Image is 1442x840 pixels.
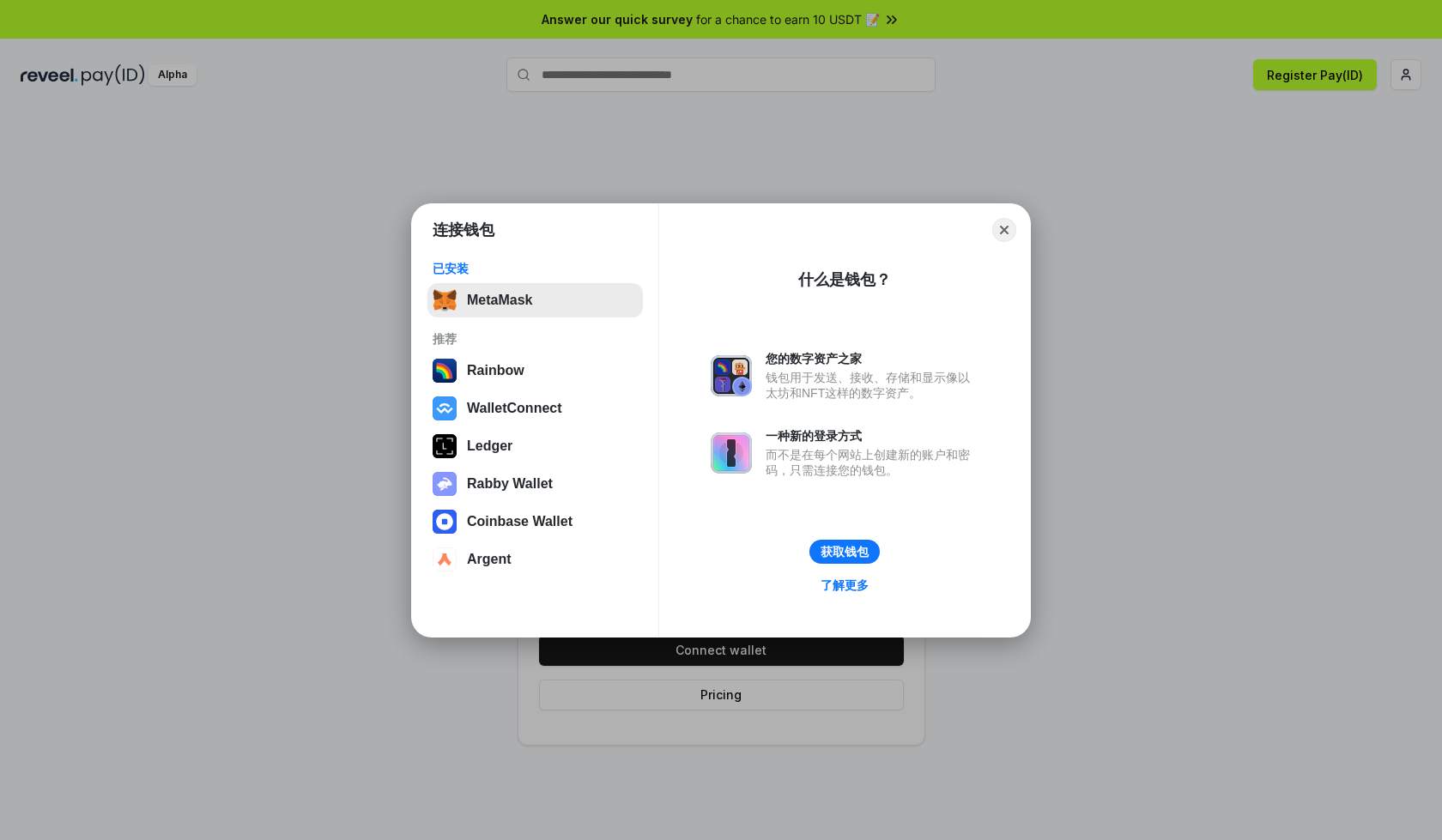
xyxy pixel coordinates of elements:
[467,363,524,378] div: Rainbow
[821,544,869,559] div: 获取钱包
[467,476,553,492] div: Rabby Wallet
[433,472,457,496] img: svg+xml,%3Csvg%20xmlns%3D%22http%3A%2F%2Fwww.w3.org%2F2000%2Fsvg%22%20fill%3D%22none%22%20viewBox...
[427,467,643,501] button: Rabby Wallet
[766,351,978,366] div: 您的数字资产之家
[766,447,978,478] div: 而不是在每个网站上创建新的账户和密码，只需连接您的钱包。
[766,428,978,444] div: 一种新的登录方式
[427,354,643,388] button: Rainbow
[433,434,457,458] img: svg+xml,%3Csvg%20xmlns%3D%22http%3A%2F%2Fwww.w3.org%2F2000%2Fsvg%22%20width%3D%2228%22%20height%3...
[467,293,532,308] div: MetaMask
[433,547,457,571] img: svg+xml,%3Csvg%20width%3D%2228%22%20height%3D%2228%22%20viewBox%3D%220%200%2028%2028%22%20fill%3D...
[433,261,638,276] div: 已安装
[711,355,752,396] img: svg+xml,%3Csvg%20xmlns%3D%22http%3A%2F%2Fwww.w3.org%2F2000%2Fsvg%22%20fill%3D%22none%22%20viewBox...
[427,542,643,577] button: Argent
[711,432,752,474] img: svg+xml,%3Csvg%20xmlns%3D%22http%3A%2F%2Fwww.w3.org%2F2000%2Fsvg%22%20fill%3D%22none%22%20viewBox...
[809,540,880,564] button: 获取钱包
[433,396,457,420] img: svg+xml,%3Csvg%20width%3D%2228%22%20height%3D%2228%22%20viewBox%3D%220%200%2028%2028%22%20fill%3D...
[810,574,879,596] a: 了解更多
[433,359,457,383] img: svg+xml,%3Csvg%20width%3D%22120%22%20height%3D%22120%22%20viewBox%3D%220%200%20120%20120%22%20fil...
[992,218,1016,242] button: Close
[821,577,869,593] div: 了解更多
[433,288,457,312] img: svg+xml,%3Csvg%20fill%3D%22none%22%20height%3D%2233%22%20viewBox%3D%220%200%2035%2033%22%20width%...
[467,552,512,567] div: Argent
[427,391,643,426] button: WalletConnect
[467,514,573,529] div: Coinbase Wallet
[467,438,512,454] div: Ledger
[766,370,978,401] div: 钱包用于发送、接收、存储和显示像以太坊和NFT这样的数字资产。
[798,269,891,290] div: 什么是钱包？
[427,429,643,463] button: Ledger
[427,283,643,317] button: MetaMask
[433,220,494,240] h1: 连接钱包
[433,510,457,534] img: svg+xml,%3Csvg%20width%3D%2228%22%20height%3D%2228%22%20viewBox%3D%220%200%2028%2028%22%20fill%3D...
[467,401,562,416] div: WalletConnect
[433,331,638,347] div: 推荐
[427,505,643,539] button: Coinbase Wallet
